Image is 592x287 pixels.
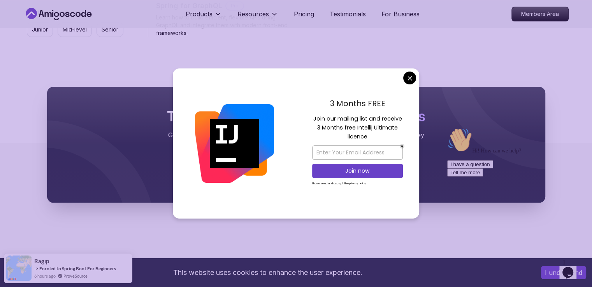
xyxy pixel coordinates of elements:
p: Get unlimited access to coding , , and . Start your journey or level up your career with Amigosco... [165,130,427,149]
img: :wave: [3,3,28,28]
span: Hi! How can we help? [3,23,77,29]
iframe: chat widget [559,256,584,279]
button: I have a question [3,36,49,44]
button: Products [186,9,222,25]
a: For Business [381,9,420,19]
span: Ragıp [34,258,49,264]
div: This website uses cookies to enhance the user experience. [6,264,529,281]
button: Tell me more [3,44,39,52]
a: Pricing [294,9,314,19]
span: 6 hours ago [34,273,56,279]
p: Products [186,9,213,19]
h3: RESOURCES [386,255,433,266]
span: -> [34,266,39,271]
a: ProveSource [63,273,88,279]
p: Members Area [512,7,568,21]
div: 👋Hi! How can we help?I have a questionTell me more [3,3,143,52]
p: Resources [237,9,269,19]
img: provesource social proof notification image [6,255,32,281]
h3: PRODUCTS [311,255,355,266]
button: Accept cookies [541,266,586,279]
button: Senior [97,22,123,37]
button: Resources [237,9,278,25]
p: Senior [102,26,118,33]
button: Junior [27,22,53,37]
p: Mid-level [63,26,87,33]
a: Testimonials [330,9,366,19]
h3: Legal [546,255,569,266]
h2: The One-Stop Platform for [165,108,427,124]
h3: QUICK LINKS [464,255,515,266]
a: Members Area [511,7,569,21]
iframe: chat widget [444,124,584,252]
a: Enroled to Spring Boot For Beginners [39,266,116,271]
button: Mid-level [58,22,92,37]
p: Junior [32,26,48,33]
